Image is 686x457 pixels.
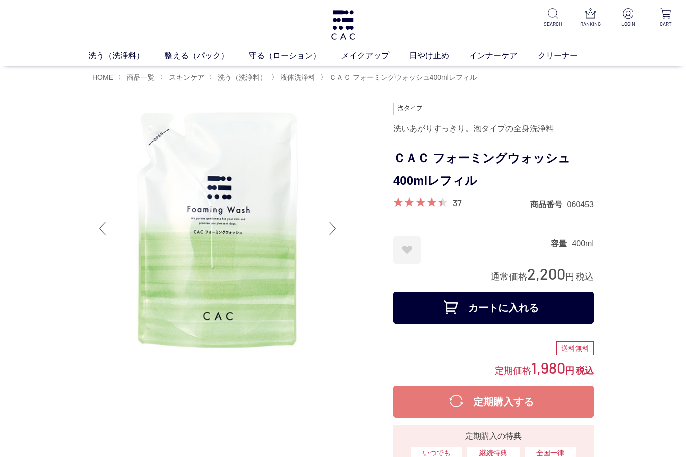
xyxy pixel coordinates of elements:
li: 〉 [271,73,318,82]
span: 商品一覧 [127,73,155,81]
a: RANKING [579,8,603,28]
a: SEARCH [541,8,565,28]
span: 税込 [576,366,594,376]
span: スキンケア [169,73,204,81]
a: スキンケア [167,73,204,81]
a: 守る（ローション） [249,50,341,62]
a: HOME [92,73,113,81]
p: CART [654,20,678,28]
span: ＣＡＣ フォーミングウォッシュ400mlレフィル [329,73,477,81]
a: ＣＡＣ フォーミングウォッシュ400mlレフィル [327,73,477,81]
span: 税込 [576,272,594,282]
a: 洗う（洗浄料） [216,73,267,81]
a: 液体洗浄料 [278,73,315,81]
a: インナーケア [469,50,538,62]
a: 37 [453,197,462,208]
div: 洗いあがりすっきり。泡タイプの全身洗浄料 [393,120,594,137]
img: ＣＡＣ フォーミングウォッシュ400mlレフィル [92,103,343,354]
button: 定期購入する [393,386,594,418]
a: 整える（パック） [164,50,249,62]
a: 洗う（洗浄料） [88,50,164,62]
p: LOGIN [616,20,640,28]
span: 1,980 [531,358,565,377]
span: 2,200 [527,264,565,283]
div: 定期購入の特典 [397,430,590,442]
span: 液体洗浄料 [280,73,315,81]
a: LOGIN [616,8,640,28]
span: 円 [565,272,574,282]
span: 洗う（洗浄料） [218,73,267,81]
a: 日やけ止め [409,50,469,62]
dd: 400ml [572,238,594,249]
div: 送料無料 [556,341,594,356]
img: 泡タイプ [393,103,426,115]
span: 定期価格 [495,365,531,376]
a: クリーナー [538,50,598,62]
button: カートに入れる [393,292,594,324]
li: 〉 [160,73,207,82]
dt: 容量 [551,238,572,249]
h1: ＣＡＣ フォーミングウォッシュ400mlレフィル [393,147,594,192]
dt: 商品番号 [530,199,567,210]
li: 〉 [118,73,157,82]
li: 〉 [320,73,479,82]
img: logo [330,10,356,40]
a: お気に入りに登録する [393,236,421,264]
p: RANKING [579,20,603,28]
a: 商品一覧 [125,73,155,81]
span: 円 [565,366,574,376]
dd: 060453 [567,199,594,210]
p: SEARCH [541,20,565,28]
a: メイクアップ [341,50,409,62]
li: 〉 [209,73,269,82]
a: CART [654,8,678,28]
span: 通常価格 [491,272,527,282]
